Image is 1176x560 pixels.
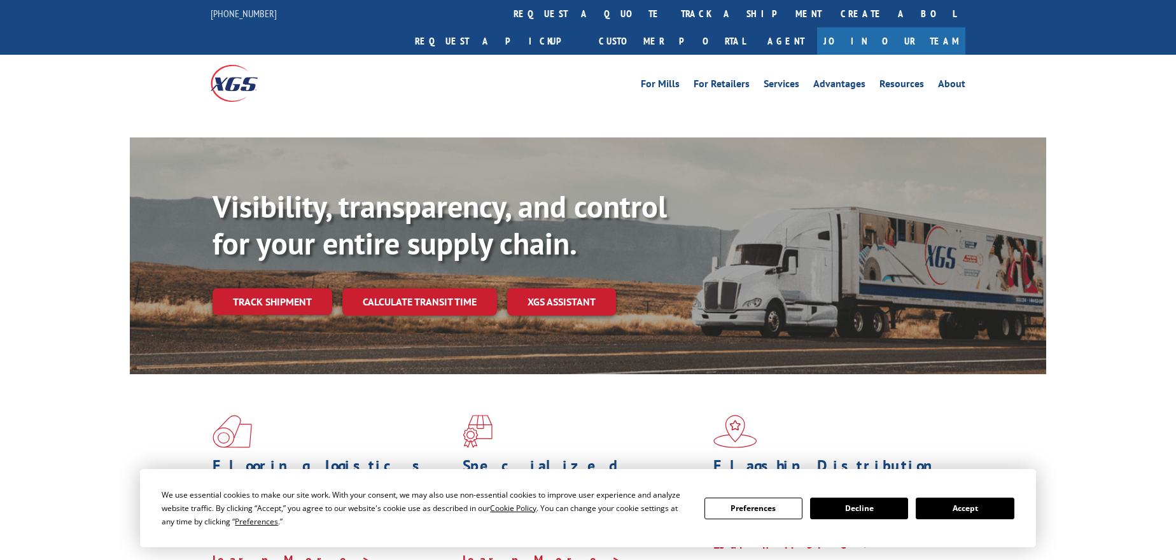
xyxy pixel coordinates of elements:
[817,27,965,55] a: Join Our Team
[463,415,493,448] img: xgs-icon-focused-on-flooring-red
[213,288,332,315] a: Track shipment
[213,415,252,448] img: xgs-icon-total-supply-chain-intelligence-red
[463,458,703,495] h1: Specialized Freight Experts
[810,498,908,519] button: Decline
[405,27,589,55] a: Request a pickup
[713,458,954,495] h1: Flagship Distribution Model
[938,79,965,93] a: About
[713,415,757,448] img: xgs-icon-flagship-distribution-model-red
[589,27,755,55] a: Customer Portal
[235,516,278,527] span: Preferences
[211,7,277,20] a: [PHONE_NUMBER]
[162,488,689,528] div: We use essential cookies to make our site work. With your consent, we may also use non-essential ...
[140,469,1036,547] div: Cookie Consent Prompt
[694,79,750,93] a: For Retailers
[213,186,667,263] b: Visibility, transparency, and control for your entire supply chain.
[764,79,799,93] a: Services
[490,503,536,514] span: Cookie Policy
[213,458,453,495] h1: Flooring Logistics Solutions
[713,537,872,552] a: Learn More >
[641,79,680,93] a: For Mills
[704,498,802,519] button: Preferences
[755,27,817,55] a: Agent
[813,79,865,93] a: Advantages
[916,498,1014,519] button: Accept
[342,288,497,316] a: Calculate transit time
[507,288,616,316] a: XGS ASSISTANT
[879,79,924,93] a: Resources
